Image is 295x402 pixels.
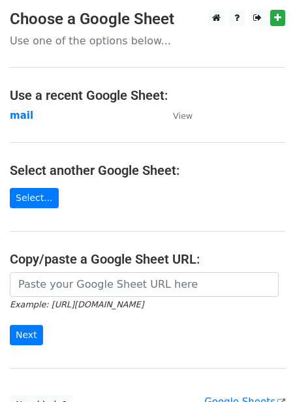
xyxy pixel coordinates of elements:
input: Paste your Google Sheet URL here [10,272,279,297]
a: View [160,110,193,121]
a: mail [10,110,33,121]
p: Use one of the options below... [10,34,285,48]
small: Example: [URL][DOMAIN_NAME] [10,300,144,309]
h4: Use a recent Google Sheet: [10,87,285,103]
h3: Choose a Google Sheet [10,10,285,29]
input: Next [10,325,43,345]
h4: Copy/paste a Google Sheet URL: [10,251,285,267]
a: Select... [10,188,59,208]
small: View [173,111,193,121]
h4: Select another Google Sheet: [10,162,285,178]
